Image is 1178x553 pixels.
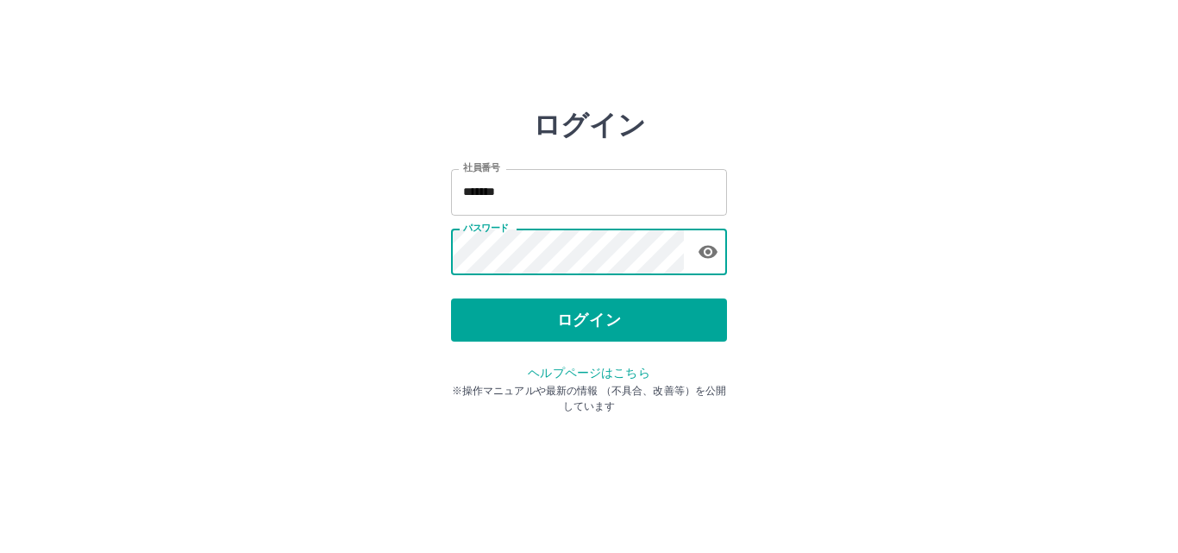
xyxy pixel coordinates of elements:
[463,161,499,174] label: 社員番号
[528,366,649,380] a: ヘルプページはこちら
[451,383,727,414] p: ※操作マニュアルや最新の情報 （不具合、改善等）を公開しています
[451,298,727,342] button: ログイン
[463,222,509,235] label: パスワード
[533,109,646,141] h2: ログイン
